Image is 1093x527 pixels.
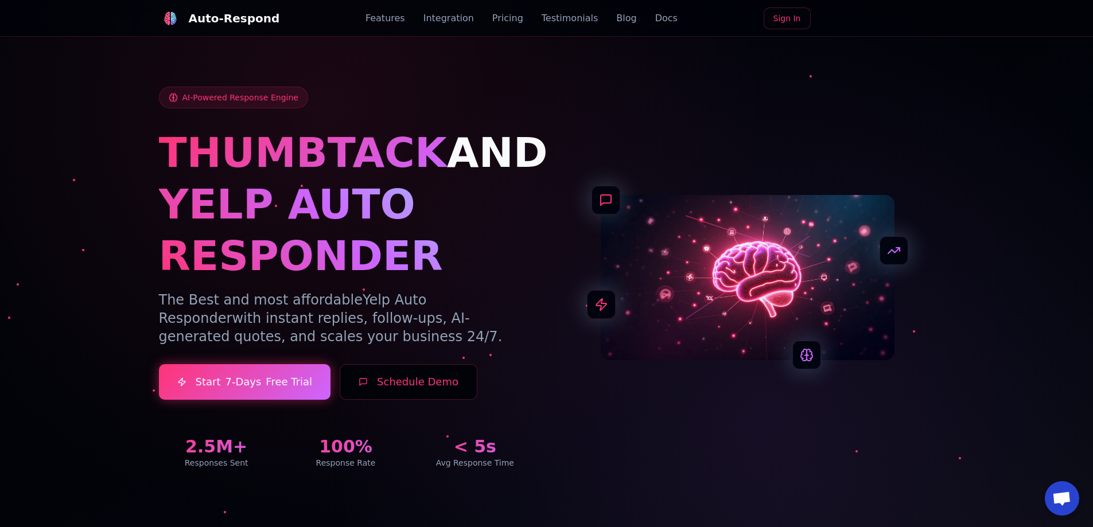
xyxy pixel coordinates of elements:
[159,7,280,30] a: Auto-Respond LogoAuto-Respond
[423,11,474,25] a: Integration
[159,291,533,346] p: The Best and most affordable with instant replies, follow-ups, AI-generated quotes, and scales yo...
[189,10,280,26] div: Auto-Respond
[225,374,261,390] span: 7-Days
[417,436,532,457] div: < 5s
[616,11,636,25] a: Blog
[365,11,405,25] a: Features
[159,178,533,282] h1: YELP AUTO RESPONDER
[159,364,331,400] a: Start7-DaysFree Trial
[492,11,523,25] a: Pricing
[417,457,532,469] div: Avg Response Time
[163,11,177,25] img: Auto-Respond Logo
[288,457,403,469] div: Response Rate
[288,436,403,457] div: 100%
[447,128,548,177] span: AND
[159,292,427,326] span: Yelp Auto Responder
[159,457,274,469] div: Responses Sent
[814,6,940,32] iframe: Sign in with Google Button
[601,195,894,360] img: AI Neural Network Brain
[159,436,274,457] div: 2.5M+
[542,11,598,25] a: Testimonials
[182,92,298,103] span: AI-Powered Response Engine
[340,364,477,400] button: Schedule Demo
[159,128,447,177] span: THUMBTACK
[764,7,811,29] a: Sign In
[1045,481,1079,516] div: Open chat
[655,11,678,25] a: Docs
